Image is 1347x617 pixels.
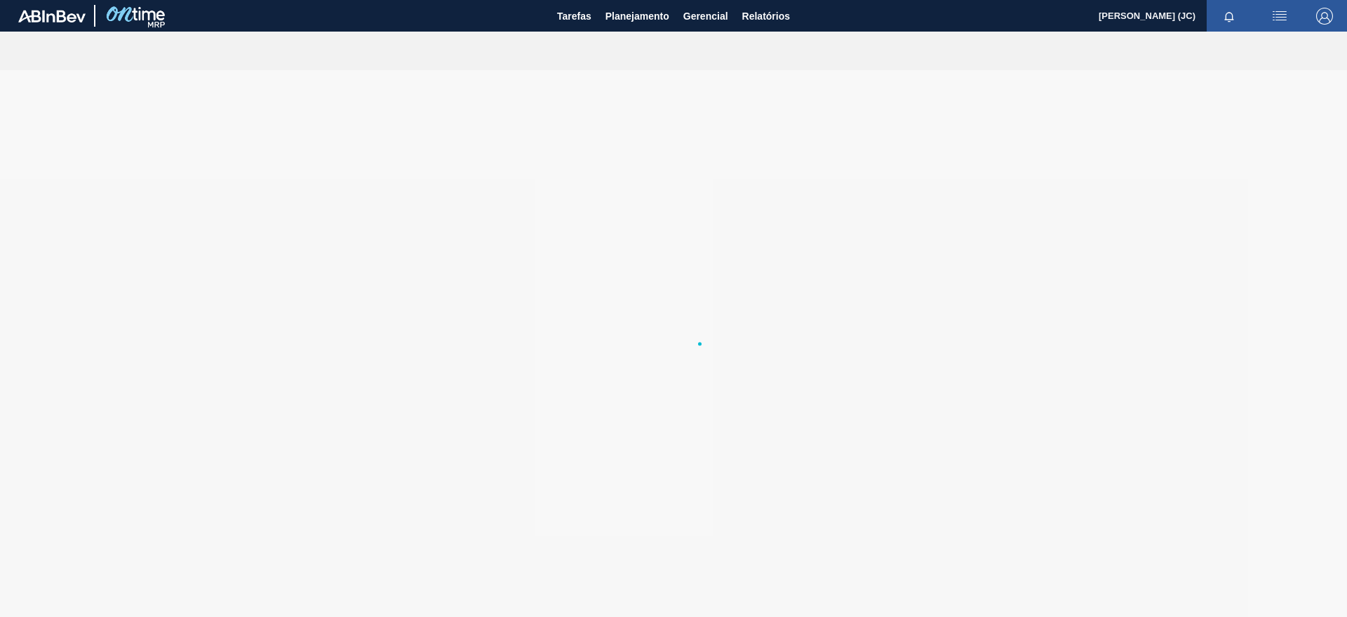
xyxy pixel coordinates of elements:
img: Logout [1316,8,1333,25]
span: Tarefas [557,8,591,25]
img: userActions [1271,8,1288,25]
button: Notificações [1207,6,1252,26]
span: Planejamento [605,8,669,25]
img: TNhmsLtSVTkK8tSr43FrP2fwEKptu5GPRR3wAAAABJRU5ErkJggg== [18,10,86,22]
span: Gerencial [683,8,728,25]
span: Relatórios [742,8,790,25]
